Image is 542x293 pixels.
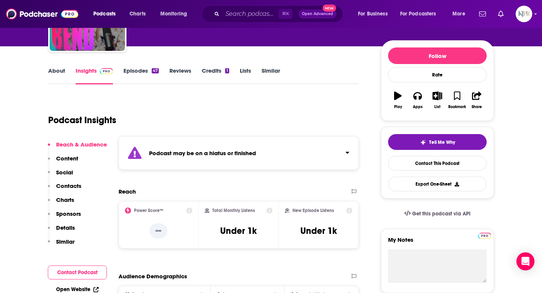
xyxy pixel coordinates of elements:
a: Similar [262,67,280,84]
span: Podcasts [93,9,116,19]
a: Open Website [56,286,99,293]
button: Follow [388,47,487,64]
a: Credits1 [202,67,229,84]
div: Open Intercom Messenger [516,252,534,270]
button: tell me why sparkleTell Me Why [388,134,487,150]
p: Social [56,169,73,176]
button: Bookmark [447,87,467,114]
div: 1 [225,68,229,73]
img: Podchaser Pro [478,233,491,239]
button: List [428,87,447,114]
button: open menu [447,8,475,20]
a: Show notifications dropdown [495,8,507,20]
span: Monitoring [160,9,187,19]
section: Click to expand status details [119,136,359,170]
h2: Reach [119,188,136,195]
h1: Podcast Insights [48,114,116,126]
img: Podchaser Pro [100,68,113,74]
button: Open AdvancedNew [298,9,336,18]
p: Content [56,155,78,162]
button: Play [388,87,408,114]
a: About [48,67,65,84]
img: Podchaser - Follow, Share and Rate Podcasts [6,7,78,21]
div: 47 [152,68,159,73]
button: open menu [395,8,447,20]
img: tell me why sparkle [420,139,426,145]
span: For Podcasters [400,9,436,19]
div: List [434,105,440,109]
h2: Power Score™ [134,208,163,213]
button: Details [48,224,75,238]
strong: Podcast may be on a hiatus or finished [149,150,256,157]
p: -- [149,223,167,238]
button: Show profile menu [516,6,532,22]
button: Content [48,155,78,169]
span: Open Advanced [302,12,333,16]
h3: Under 1k [300,225,337,237]
a: Pro website [478,232,491,239]
input: Search podcasts, credits, & more... [222,8,279,20]
p: Reach & Audience [56,141,107,148]
button: open menu [353,8,397,20]
a: Episodes47 [123,67,159,84]
button: open menu [155,8,197,20]
span: Charts [129,9,146,19]
a: Lists [240,67,251,84]
p: Charts [56,196,74,203]
h2: New Episode Listens [292,208,334,213]
h3: Under 1k [220,225,257,237]
h2: Audience Demographics [119,273,187,280]
span: For Business [358,9,388,19]
span: New [323,5,336,12]
a: Get this podcast via API [398,204,477,223]
h2: Total Monthly Listens [212,208,255,213]
button: Sponsors [48,210,81,224]
button: Contacts [48,182,81,196]
label: My Notes [388,236,487,249]
span: Tell Me Why [429,139,455,145]
button: Similar [48,238,75,252]
p: Contacts [56,182,81,189]
span: Logged in as KJPRpodcast [516,6,532,22]
div: Play [394,105,402,109]
span: ⌘ K [279,9,292,19]
div: Rate [388,67,487,82]
button: Charts [48,196,74,210]
button: Apps [408,87,427,114]
button: Export One-Sheet [388,177,487,191]
button: open menu [88,8,125,20]
img: User Profile [516,6,532,22]
button: Contact Podcast [48,266,107,279]
p: Sponsors [56,210,81,217]
a: Reviews [169,67,191,84]
button: Social [48,169,73,183]
a: Contact This Podcast [388,156,487,171]
a: Charts [125,8,150,20]
div: Share [472,105,482,109]
div: Apps [413,105,423,109]
a: InsightsPodchaser Pro [76,67,113,84]
div: Bookmark [448,105,466,109]
button: Reach & Audience [48,141,107,155]
div: Search podcasts, credits, & more... [209,5,350,23]
p: Similar [56,238,75,245]
span: Get this podcast via API [412,211,470,217]
p: Details [56,224,75,231]
button: Share [467,87,487,114]
span: More [452,9,465,19]
a: Show notifications dropdown [476,8,489,20]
